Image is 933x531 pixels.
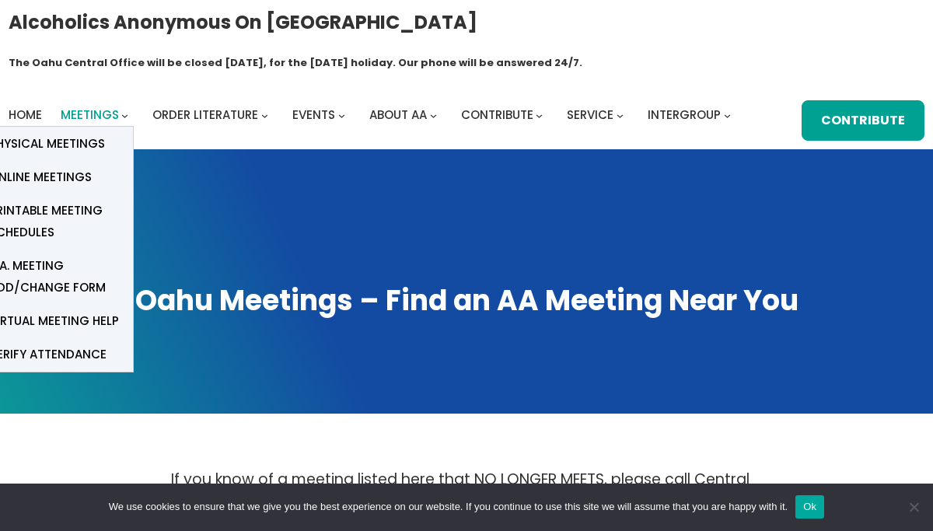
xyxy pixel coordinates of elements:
[461,104,533,126] a: Contribute
[567,104,613,126] a: Service
[461,107,533,123] span: Contribute
[802,100,924,141] a: Contribute
[292,104,335,126] a: Events
[109,499,788,515] span: We use cookies to ensure that we give you the best experience on our website. If you continue to ...
[617,112,624,119] button: Service submenu
[61,107,119,123] span: Meetings
[61,104,119,126] a: Meetings
[338,112,345,119] button: Events submenu
[15,282,918,320] h1: Oahu Meetings – Find an AA Meeting Near You
[121,112,128,119] button: Meetings submenu
[9,107,42,123] span: Home
[648,104,721,126] a: Intergroup
[724,112,731,119] button: Intergroup submenu
[261,112,268,119] button: Order Literature submenu
[648,107,721,123] span: Intergroup
[430,112,437,119] button: About AA submenu
[906,499,921,515] span: No
[292,107,335,123] span: Events
[369,104,427,126] a: About AA
[795,495,824,519] button: Ok
[152,107,258,123] span: Order Literature
[9,104,42,126] a: Home
[536,112,543,119] button: Contribute submenu
[9,55,582,71] h1: The Oahu Central Office will be closed [DATE], for the [DATE] holiday. Our phone will be answered...
[567,107,613,123] span: Service
[9,104,736,126] nav: Intergroup
[369,107,427,123] span: About AA
[9,5,477,39] a: Alcoholics Anonymous on [GEOGRAPHIC_DATA]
